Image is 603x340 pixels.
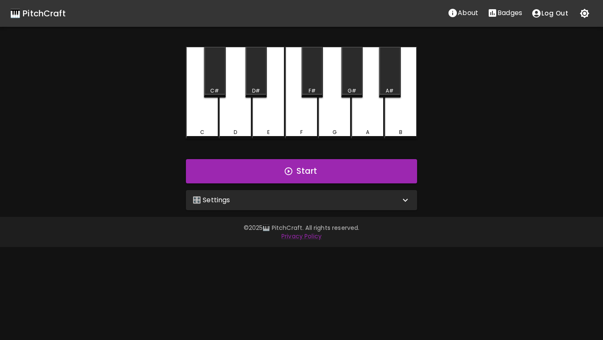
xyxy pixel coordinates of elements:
a: Privacy Policy [281,232,322,240]
p: © 2025 🎹 PitchCraft. All rights reserved. [60,224,543,232]
button: Start [186,159,417,183]
p: 🎛️ Settings [193,195,230,205]
div: A# [386,87,394,95]
div: D# [252,87,260,95]
div: B [399,129,402,136]
button: Stats [483,5,527,21]
p: Badges [497,8,522,18]
p: About [458,8,478,18]
a: About [443,5,483,22]
div: 🎛️ Settings [186,190,417,210]
button: account of current user [527,5,573,22]
div: G [332,129,337,136]
div: E [267,129,270,136]
a: 🎹 PitchCraft [10,7,66,20]
div: D [234,129,237,136]
div: F# [309,87,316,95]
a: Stats [483,5,527,22]
div: C# [210,87,219,95]
div: C [200,129,204,136]
div: F [300,129,303,136]
div: A [366,129,369,136]
div: G# [348,87,356,95]
button: About [443,5,483,21]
